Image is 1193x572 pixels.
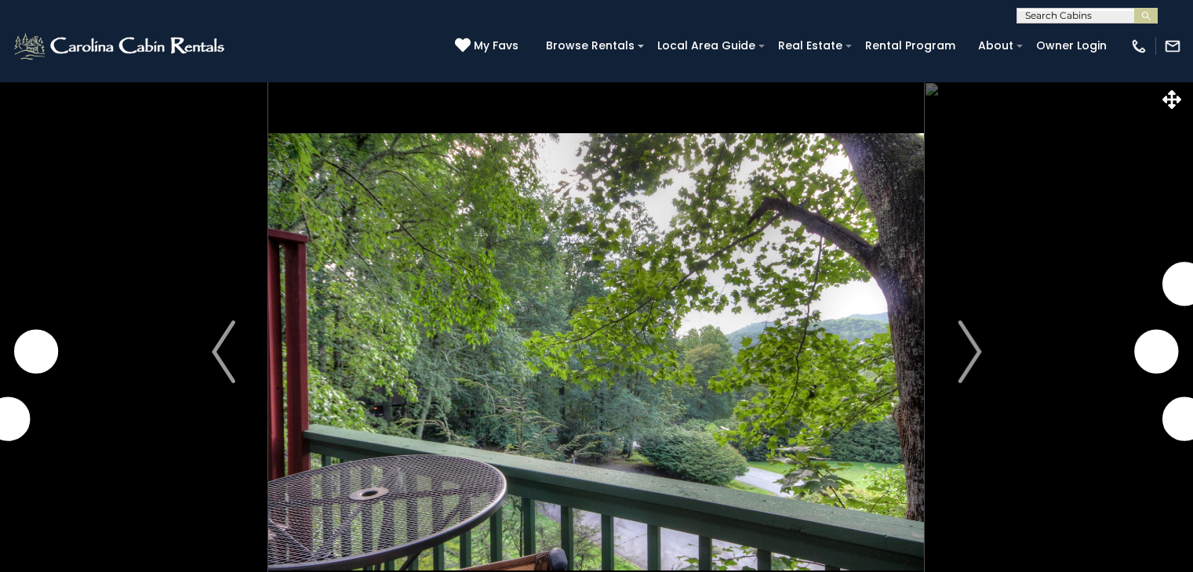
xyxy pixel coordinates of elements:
a: Real Estate [770,34,850,58]
img: White-1-2.png [12,31,229,62]
img: phone-regular-white.png [1130,38,1148,55]
a: About [970,34,1021,58]
a: Rental Program [857,34,963,58]
img: mail-regular-white.png [1164,38,1181,55]
a: My Favs [455,38,522,55]
span: My Favs [474,38,518,54]
img: arrow [212,320,235,383]
a: Browse Rentals [538,34,642,58]
a: Local Area Guide [649,34,763,58]
a: Owner Login [1028,34,1115,58]
img: arrow [958,320,981,383]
